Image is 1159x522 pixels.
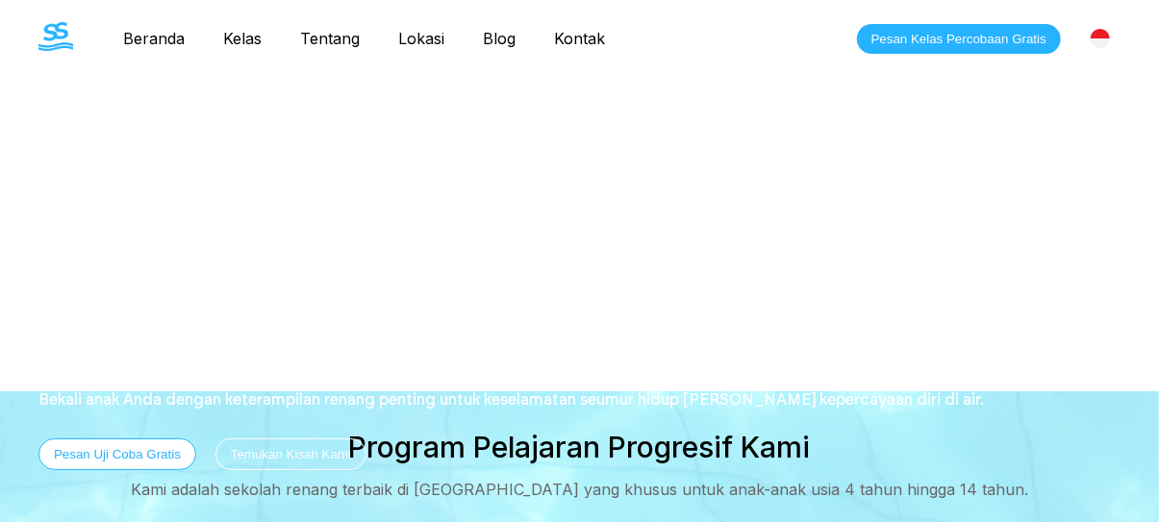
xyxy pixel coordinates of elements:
[1080,18,1121,59] div: [GEOGRAPHIC_DATA]
[281,29,379,48] a: Tentang
[38,438,196,470] button: Pesan Uji Coba Gratis
[131,480,1028,499] div: Kami adalah sekolah renang terbaik di [GEOGRAPHIC_DATA] yang khusus untuk anak-anak usia 4 tahun ...
[464,29,535,48] a: Blog
[38,392,984,408] div: Bekali anak Anda dengan keterampilan renang penting untuk keselamatan seumur hidup [PERSON_NAME] ...
[857,24,1061,54] button: Pesan Kelas Percobaan Gratis
[1091,29,1110,48] img: Indonesia
[379,29,464,48] a: Lokasi
[38,269,984,283] div: Selamat Datang di Swim Starter
[535,29,624,48] a: Kontak
[38,22,73,51] img: The Swim Starter Logo
[215,438,366,470] button: Temukan Kisah Kami
[38,313,984,361] div: Les Renang di [GEOGRAPHIC_DATA]
[204,29,281,48] a: Kelas
[104,29,204,48] a: Beranda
